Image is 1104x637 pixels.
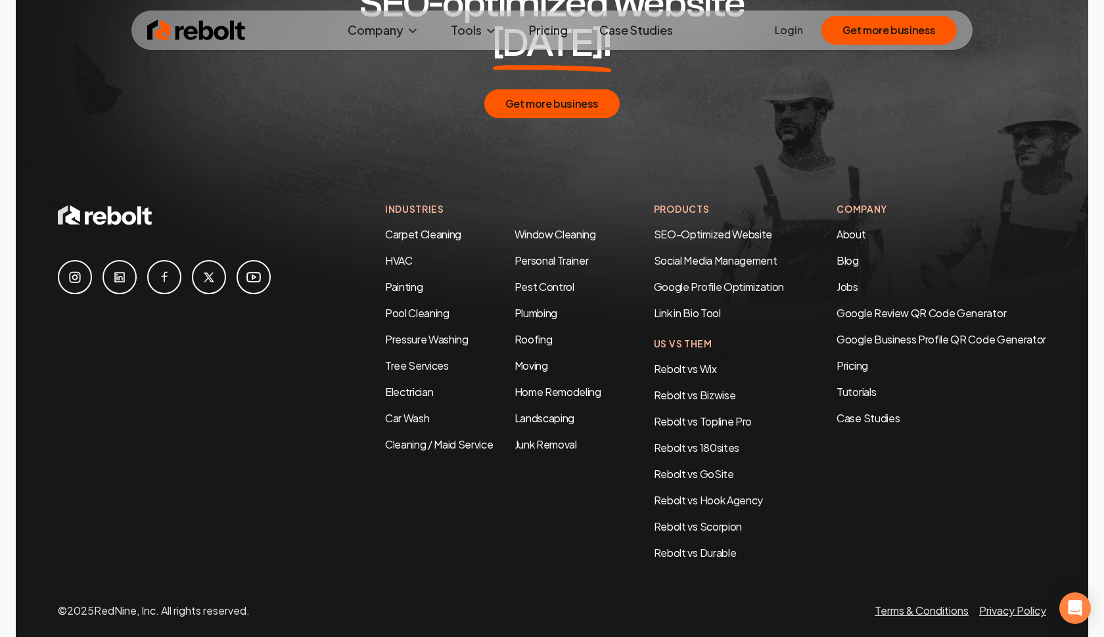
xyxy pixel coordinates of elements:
a: Privacy Policy [979,604,1046,617]
a: Blog [837,253,859,267]
h4: Us Vs Them [654,337,784,351]
a: Car Wash [385,411,429,425]
h4: Industries [385,202,601,216]
div: Open Intercom Messenger [1059,592,1091,624]
a: Login [775,22,803,38]
a: Pricing [837,358,1046,374]
a: Plumbing [515,306,557,320]
a: Cleaning / Maid Service [385,437,494,451]
button: Get more business [821,16,957,45]
a: Jobs [837,280,858,294]
a: Home Remodeling [515,385,601,399]
a: Tree Services [385,359,449,372]
p: © 2025 RedNine, Inc. All rights reserved. [58,603,250,619]
span: [DATE]! [493,24,612,63]
a: Roofing [515,332,553,346]
button: Get more business [484,89,620,118]
a: Electrician [385,385,433,399]
button: Company [337,17,430,43]
a: Case Studies [837,410,1046,426]
a: Landscaping [515,411,574,425]
h4: Company [837,202,1046,216]
a: Window Cleaning [515,227,596,241]
a: About [837,227,865,241]
button: Tools [440,17,508,43]
a: Rebolt vs Wix [654,362,717,376]
a: Google Business Profile QR Code Generator [837,332,1046,346]
a: Rebolt vs Durable [654,546,737,560]
a: Social Media Management [654,253,777,267]
h4: Products [654,202,784,216]
a: Google Review QR Code Generator [837,306,1006,320]
a: Rebolt vs Scorpion [654,519,742,533]
a: SEO-Optimized Website [654,227,772,241]
a: Case Studies [589,17,683,43]
a: Pool Cleaning [385,306,449,320]
a: Pricing [518,17,578,43]
a: Rebolt vs GoSite [654,467,734,481]
a: Pest Control [515,280,574,294]
a: Rebolt vs Bizwise [654,388,736,402]
a: Link in Bio Tool [654,306,721,320]
a: Painting [385,280,423,294]
a: Rebolt vs 180sites [654,441,739,454]
a: Google Profile Optimization [654,280,784,294]
a: Terms & Conditions [875,604,969,617]
a: Tutorials [837,384,1046,400]
a: Rebolt vs Hook Agency [654,493,763,507]
a: Pressure Washing [385,332,469,346]
a: Junk Removal [515,437,577,451]
a: HVAC [385,253,413,267]
a: Rebolt vs Topline Pro [654,414,752,428]
a: Personal Trainer [515,253,589,267]
a: Moving [515,359,548,372]
a: Carpet Cleaning [385,227,461,241]
img: Rebolt Logo [147,17,246,43]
